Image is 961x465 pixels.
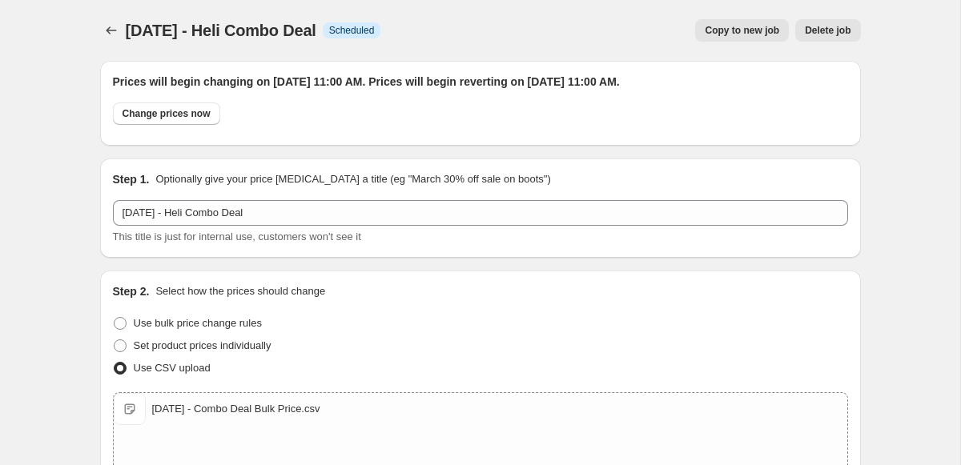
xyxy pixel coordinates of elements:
[100,19,123,42] button: Price change jobs
[113,230,361,243] span: This title is just for internal use, customers won't see it
[795,19,860,42] button: Delete job
[805,24,850,37] span: Delete job
[152,401,320,417] div: [DATE] - Combo Deal Bulk Price.csv
[126,22,316,39] span: [DATE] - Heli Combo Deal
[134,362,211,374] span: Use CSV upload
[113,283,150,299] h2: Step 2.
[155,171,550,187] p: Optionally give your price [MEDICAL_DATA] a title (eg "March 30% off sale on boots")
[695,19,789,42] button: Copy to new job
[134,339,271,351] span: Set product prices individually
[113,102,220,125] button: Change prices now
[113,200,848,226] input: 30% off holiday sale
[113,74,848,90] h2: Prices will begin changing on [DATE] 11:00 AM. Prices will begin reverting on [DATE] 11:00 AM.
[134,317,262,329] span: Use bulk price change rules
[123,107,211,120] span: Change prices now
[113,171,150,187] h2: Step 1.
[329,24,375,37] span: Scheduled
[705,24,779,37] span: Copy to new job
[155,283,325,299] p: Select how the prices should change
